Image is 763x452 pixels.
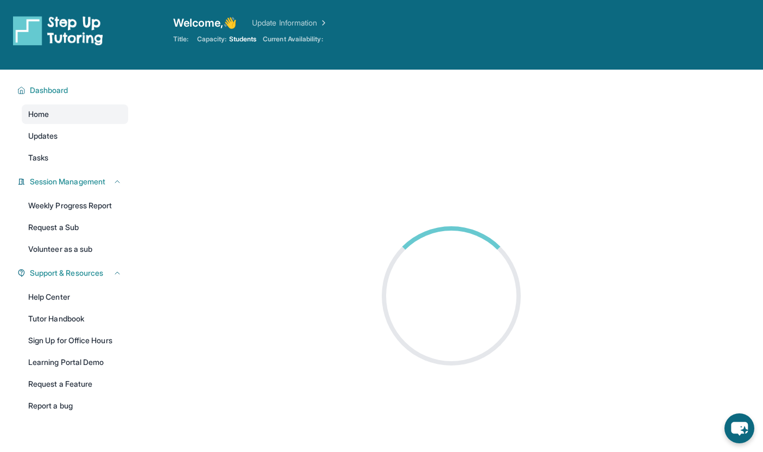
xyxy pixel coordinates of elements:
[28,152,48,163] span: Tasks
[26,268,122,278] button: Support & Resources
[22,239,128,259] a: Volunteer as a sub
[26,85,122,96] button: Dashboard
[30,268,103,278] span: Support & Resources
[22,352,128,372] a: Learning Portal Demo
[28,131,58,141] span: Updates
[22,126,128,146] a: Updates
[229,35,257,44] span: Students
[22,396,128,416] a: Report a bug
[22,148,128,168] a: Tasks
[30,176,105,187] span: Session Management
[13,15,103,46] img: logo
[26,176,122,187] button: Session Management
[22,104,128,124] a: Home
[22,218,128,237] a: Request a Sub
[22,196,128,215] a: Weekly Progress Report
[252,17,328,28] a: Update Information
[22,374,128,394] a: Request a Feature
[28,109,49,120] span: Home
[317,17,328,28] img: Chevron Right
[724,413,754,443] button: chat-button
[263,35,323,44] span: Current Availability:
[22,331,128,350] a: Sign Up for Office Hours
[173,15,237,30] span: Welcome, 👋
[22,309,128,329] a: Tutor Handbook
[173,35,188,44] span: Title:
[22,287,128,307] a: Help Center
[197,35,227,44] span: Capacity:
[30,85,68,96] span: Dashboard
